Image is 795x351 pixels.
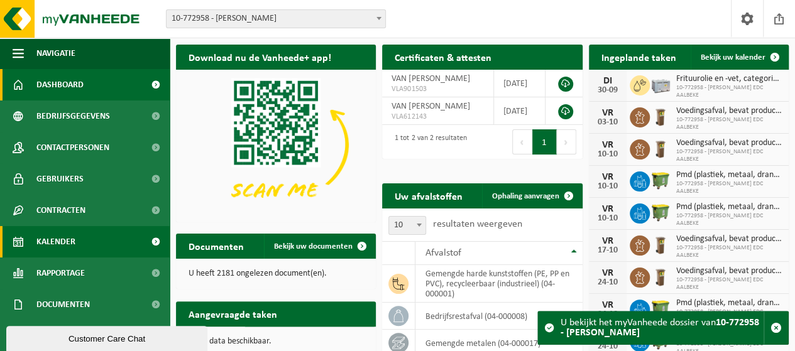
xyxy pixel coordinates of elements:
[595,76,620,86] div: DI
[650,266,671,287] img: WB-0140-HPE-BN-01
[557,129,576,154] button: Next
[676,148,782,163] span: 10-772958 - [PERSON_NAME] EDC AALBEKE
[676,276,782,291] span: 10-772958 - [PERSON_NAME] EDC AALBEKE
[36,163,84,195] span: Gebruikers
[392,112,484,122] span: VLA612143
[388,128,466,156] div: 1 tot 2 van 2 resultaten
[676,74,782,84] span: Frituurolie en -vet, categorie 3 (huishoudelijk) (ongeschikt voor vergisting)
[676,308,782,323] span: 10-772958 - [PERSON_NAME] EDC AALBEKE
[650,170,671,191] img: WB-1100-HPE-GN-50
[595,278,620,287] div: 24-10
[176,70,376,220] img: Download de VHEPlus App
[532,129,557,154] button: 1
[36,69,84,100] span: Dashboard
[425,248,461,258] span: Afvalstof
[494,97,546,125] td: [DATE]
[595,118,620,127] div: 03-10
[650,73,671,95] img: PB-LB-0680-HPE-GY-11
[650,105,671,127] img: WB-0140-HPE-BN-01
[595,182,620,191] div: 10-10
[650,298,671,319] img: WB-1100-HPE-GN-50
[595,300,620,310] div: VR
[701,53,765,62] span: Bekijk uw kalender
[595,150,620,159] div: 10-10
[676,116,782,131] span: 10-772958 - [PERSON_NAME] EDC AALBEKE
[6,323,210,351] iframe: chat widget
[676,244,782,259] span: 10-772958 - [PERSON_NAME] EDC AALBEKE
[676,138,782,148] span: Voedingsafval, bevat producten van dierlijke oorsprong, onverpakt, categorie 3
[176,301,290,326] h2: Aangevraagde taken
[494,70,546,97] td: [DATE]
[167,10,385,28] span: 10-772958 - VAN MARCKE EDC AALBEKE - AALBEKE
[650,234,671,255] img: WB-0140-HPE-BN-01
[392,102,469,111] span: VAN [PERSON_NAME]
[676,170,782,180] span: Pmd (plastiek, metaal, drankkartons) (bedrijven)
[676,106,782,116] span: Voedingsafval, bevat producten van dierlijke oorsprong, onverpakt, categorie 3
[676,212,782,227] span: 10-772958 - [PERSON_NAME] EDC AALBEKE
[415,265,582,303] td: gemengde harde kunststoffen (PE, PP en PVC), recycleerbaar (industrieel) (04-000001)
[676,298,782,308] span: Pmd (plastiek, metaal, drankkartons) (bedrijven)
[189,337,363,346] p: Geen data beschikbaar.
[176,234,256,258] h2: Documenten
[691,45,787,70] a: Bekijk uw kalender
[415,303,582,330] td: bedrijfsrestafval (04-000008)
[561,318,759,338] strong: 10-772958 - [PERSON_NAME]
[595,86,620,95] div: 30-09
[595,214,620,223] div: 10-10
[595,204,620,214] div: VR
[36,132,109,163] span: Contactpersonen
[382,183,474,208] h2: Uw afvalstoffen
[166,9,386,28] span: 10-772958 - VAN MARCKE EDC AALBEKE - AALBEKE
[676,234,782,244] span: Voedingsafval, bevat producten van dierlijke oorsprong, onverpakt, categorie 3
[492,192,559,200] span: Ophaling aanvragen
[595,140,620,150] div: VR
[512,129,532,154] button: Previous
[36,289,90,320] span: Documenten
[650,202,671,223] img: WB-1100-HPE-GN-50
[676,266,782,276] span: Voedingsafval, bevat producten van dierlijke oorsprong, onverpakt, categorie 3
[676,202,782,212] span: Pmd (plastiek, metaal, drankkartons) (bedrijven)
[176,45,344,69] h2: Download nu de Vanheede+ app!
[676,180,782,195] span: 10-772958 - [PERSON_NAME] EDC AALBEKE
[589,45,689,69] h2: Ingeplande taken
[482,183,581,208] a: Ophaling aanvragen
[388,216,426,235] span: 10
[189,269,363,278] p: U heeft 2181 ongelezen document(en).
[36,195,85,226] span: Contracten
[392,74,469,84] span: VAN [PERSON_NAME]
[264,234,375,259] a: Bekijk uw documenten
[392,84,484,94] span: VLA901503
[274,242,353,251] span: Bekijk uw documenten
[595,268,620,278] div: VR
[595,236,620,246] div: VR
[595,246,620,255] div: 17-10
[650,138,671,159] img: WB-0140-HPE-BN-01
[36,226,75,257] span: Kalender
[36,38,75,69] span: Navigatie
[676,84,782,99] span: 10-772958 - [PERSON_NAME] EDC AALBEKE
[595,108,620,118] div: VR
[432,219,522,229] label: resultaten weergeven
[595,172,620,182] div: VR
[561,311,764,344] div: U bekijkt het myVanheede dossier van
[382,45,503,69] h2: Certificaten & attesten
[36,257,85,289] span: Rapportage
[36,100,110,132] span: Bedrijfsgegevens
[595,310,620,319] div: 24-10
[389,217,425,234] span: 10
